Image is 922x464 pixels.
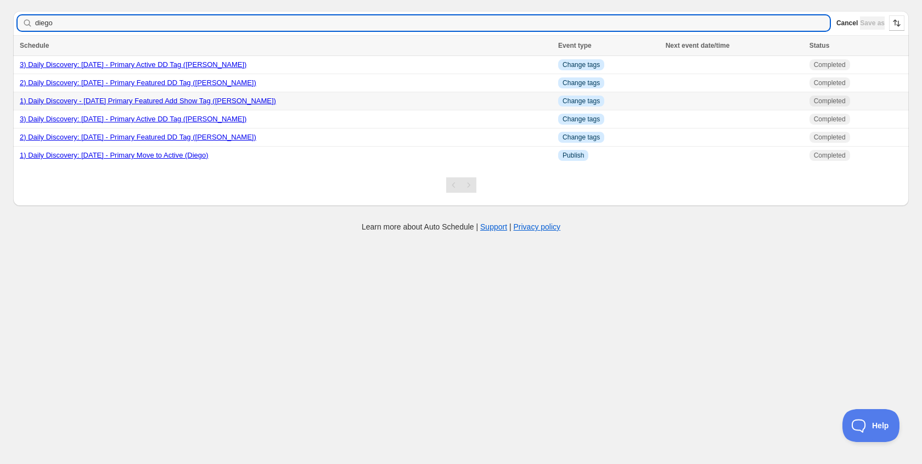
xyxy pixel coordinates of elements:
span: Change tags [563,60,600,69]
a: Support [480,222,507,231]
iframe: Toggle Customer Support [842,409,900,442]
span: Publish [563,151,584,160]
a: 1) Daily Discovery - [DATE] Primary Featured Add Show Tag ([PERSON_NAME]) [20,97,276,105]
span: Completed [814,151,846,160]
a: 2) Daily Discovery: [DATE] - Primary Featured DD Tag ([PERSON_NAME]) [20,133,256,141]
a: Privacy policy [514,222,561,231]
a: 3) Daily Discovery: [DATE] - Primary Active DD Tag ([PERSON_NAME]) [20,60,246,69]
span: Cancel [836,19,858,27]
span: Status [809,42,830,49]
span: Change tags [563,79,600,87]
nav: Pagination [446,177,476,193]
span: Event type [558,42,592,49]
p: Learn more about Auto Schedule | | [362,221,560,232]
span: Next event date/time [666,42,730,49]
span: Completed [814,115,846,124]
span: Completed [814,97,846,105]
span: Completed [814,133,846,142]
a: 3) Daily Discovery: [DATE] - Primary Active DD Tag ([PERSON_NAME]) [20,115,246,123]
span: Change tags [563,97,600,105]
a: 1) Daily Discovery: [DATE] - Primary Move to Active (Diego) [20,151,209,159]
span: Change tags [563,115,600,124]
input: Searching schedules by name [35,15,830,31]
span: Completed [814,79,846,87]
span: Change tags [563,133,600,142]
a: 2) Daily Discovery: [DATE] - Primary Featured DD Tag ([PERSON_NAME]) [20,79,256,87]
span: Completed [814,60,846,69]
span: Schedule [20,42,49,49]
button: Cancel [836,16,858,30]
button: Sort the results [889,15,904,31]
